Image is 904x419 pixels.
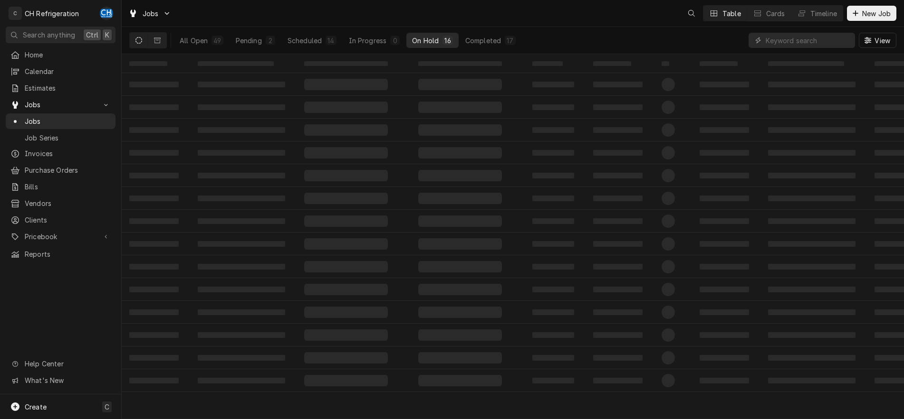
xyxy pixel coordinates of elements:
[662,283,675,296] span: ‌
[418,102,502,113] span: ‌
[6,372,115,388] a: Go to What's New
[768,287,856,292] span: ‌
[768,241,856,247] span: ‌
[125,6,175,21] a: Go to Jobs
[662,306,675,319] span: ‌
[593,378,643,383] span: ‌
[100,7,113,20] div: Chris Hiraga's Avatar
[304,329,388,341] span: ‌
[700,264,749,270] span: ‌
[198,378,285,383] span: ‌
[532,104,574,110] span: ‌
[662,78,675,91] span: ‌
[593,104,643,110] span: ‌
[198,355,285,361] span: ‌
[25,375,110,385] span: What's New
[768,264,856,270] span: ‌
[6,47,115,63] a: Home
[418,79,502,90] span: ‌
[6,130,115,146] a: Job Series
[143,9,159,19] span: Jobs
[304,79,388,90] span: ‌
[662,61,669,66] span: ‌
[268,36,273,46] div: 2
[122,54,904,419] table: On Hold Jobs List Loading
[129,82,179,87] span: ‌
[507,36,513,46] div: 17
[6,356,115,372] a: Go to Help Center
[532,241,574,247] span: ‌
[700,173,749,178] span: ‌
[662,328,675,342] span: ‌
[198,287,285,292] span: ‌
[768,355,856,361] span: ‌
[304,170,388,181] span: ‌
[532,218,574,224] span: ‌
[129,241,179,247] span: ‌
[662,192,675,205] span: ‌
[304,352,388,363] span: ‌
[25,133,111,143] span: Job Series
[532,196,574,201] span: ‌
[86,30,98,40] span: Ctrl
[198,61,274,66] span: ‌
[25,165,111,175] span: Purchase Orders
[768,173,856,178] span: ‌
[593,241,643,247] span: ‌
[25,149,111,158] span: Invoices
[6,212,115,228] a: Clients
[304,147,388,158] span: ‌
[593,218,643,224] span: ‌
[198,332,285,338] span: ‌
[25,66,111,76] span: Calendar
[532,264,574,270] span: ‌
[25,182,111,192] span: Bills
[662,351,675,364] span: ‌
[532,127,574,133] span: ‌
[6,179,115,195] a: Bills
[198,127,285,133] span: ‌
[662,260,675,273] span: ‌
[129,378,179,383] span: ‌
[198,241,285,247] span: ‌
[198,264,285,270] span: ‌
[418,215,502,227] span: ‌
[129,264,179,270] span: ‌
[768,378,856,383] span: ‌
[593,309,643,315] span: ‌
[532,287,574,292] span: ‌
[418,238,502,250] span: ‌
[6,113,115,129] a: Jobs
[444,36,451,46] div: 16
[6,97,115,112] a: Go to Jobs
[349,36,387,46] div: In Progress
[532,150,574,156] span: ‌
[418,124,502,136] span: ‌
[198,218,285,224] span: ‌
[100,7,113,20] div: CH
[198,104,285,110] span: ‌
[700,61,738,66] span: ‌
[105,30,109,40] span: K
[593,61,631,66] span: ‌
[6,27,115,43] button: Search anythingCtrlK
[304,261,388,272] span: ‌
[418,261,502,272] span: ‌
[593,264,643,270] span: ‌
[847,6,896,21] button: New Job
[700,332,749,338] span: ‌
[418,284,502,295] span: ‌
[6,162,115,178] a: Purchase Orders
[25,9,79,19] div: CH Refrigeration
[593,332,643,338] span: ‌
[418,147,502,158] span: ‌
[662,214,675,228] span: ‌
[684,6,699,21] button: Open search
[304,124,388,136] span: ‌
[129,355,179,361] span: ‌
[304,307,388,318] span: ‌
[129,173,179,178] span: ‌
[768,332,856,338] span: ‌
[129,61,167,66] span: ‌
[662,374,675,387] span: ‌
